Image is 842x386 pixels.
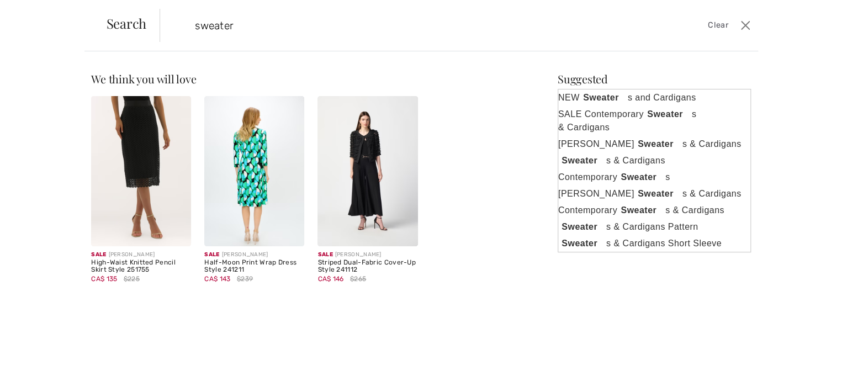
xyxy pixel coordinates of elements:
div: High-Waist Knitted Pencil Skirt Style 251755 [91,259,191,274]
span: $239 [237,274,253,284]
span: Sale [91,251,106,258]
span: Help [25,8,47,18]
a: ContemporarySweaters & Cardigans [558,202,750,219]
div: [PERSON_NAME] [317,251,417,259]
div: Half-Moon Print Wrap Dress Style 241211 [204,259,304,274]
strong: Sweater [579,91,627,104]
a: Sweaters & Cardigans [558,152,750,169]
span: We think you will love [91,71,196,86]
strong: Sweater [558,154,606,167]
a: NEWSweaters and Cardigans [558,89,750,106]
a: Sweaters & Cardigans Pattern [558,219,750,235]
div: Striped Dual-Fabric Cover-Up Style 241112 [317,259,417,274]
img: High-Waist Knitted Pencil Skirt Style 251755. Black [91,96,191,246]
a: SALE ContemporarySweaters & Cardigans [558,106,750,136]
a: Sweaters & Cardigans Short Sleeve [558,235,750,252]
strong: Sweater [634,187,682,200]
strong: Sweater [558,220,606,233]
strong: Sweater [617,204,665,216]
input: TYPE TO SEARCH [187,9,599,42]
a: [PERSON_NAME]Sweaters & Cardigans [558,186,750,202]
a: [PERSON_NAME]Sweaters & Cardigans [558,136,750,152]
span: CA$ 143 [204,275,230,283]
span: Sale [204,251,219,258]
div: [PERSON_NAME] [204,251,304,259]
strong: Sweater [558,237,606,250]
span: CA$ 146 [317,275,343,283]
img: Half-Moon Print Wrap Dress Style 241211. Black/Multi [204,96,304,246]
span: Clear [708,19,728,31]
a: ContemporarySweaters [558,169,750,186]
span: Search [107,17,147,30]
div: [PERSON_NAME] [91,251,191,259]
img: Striped Dual-Fabric Cover-Up Style 241112. Black [317,96,417,246]
span: $225 [124,274,140,284]
span: Sale [317,251,332,258]
span: $265 [350,274,366,284]
strong: Sweater [644,108,692,120]
strong: Sweater [617,171,665,183]
button: Close [737,17,754,34]
div: Suggested [558,73,751,84]
span: CA$ 135 [91,275,117,283]
strong: Sweater [634,138,682,150]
